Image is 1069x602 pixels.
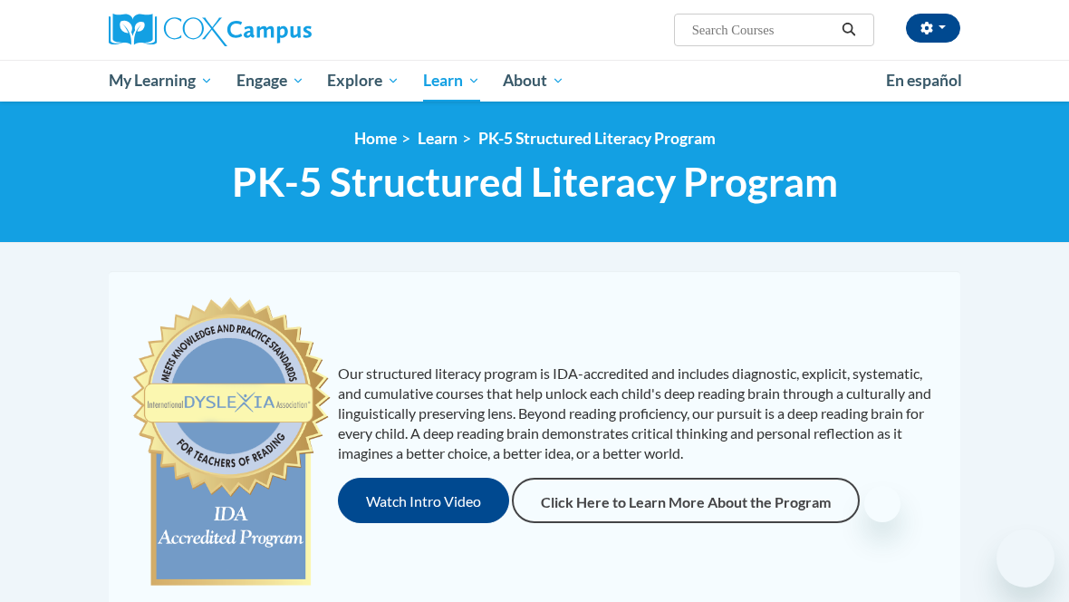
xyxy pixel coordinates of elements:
[874,62,974,100] a: En español
[411,60,492,102] a: Learn
[492,60,577,102] a: About
[906,14,960,43] button: Account Settings
[97,60,225,102] a: My Learning
[109,14,374,46] a: Cox Campus
[503,70,564,92] span: About
[690,19,835,41] input: Search Courses
[864,486,900,522] iframe: Close message
[478,129,716,148] a: PK-5 Structured Literacy Program
[225,60,316,102] a: Engage
[315,60,411,102] a: Explore
[95,60,974,102] div: Main menu
[512,478,860,523] a: Click Here to Learn More About the Program
[109,14,312,46] img: Cox Campus
[327,70,400,92] span: Explore
[236,70,304,92] span: Engage
[109,70,213,92] span: My Learning
[997,529,1055,587] iframe: Button to launch messaging window
[338,478,509,523] button: Watch Intro Video
[354,129,397,148] a: Home
[232,158,838,206] span: PK-5 Structured Literacy Program
[418,129,457,148] a: Learn
[127,289,334,597] img: c477cda6-e343-453b-bfce-d6f9e9818e1c.png
[886,71,962,90] span: En español
[338,364,943,463] p: Our structured literacy program is IDA-accredited and includes diagnostic, explicit, systematic, ...
[835,19,862,41] button: Search
[423,70,480,92] span: Learn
